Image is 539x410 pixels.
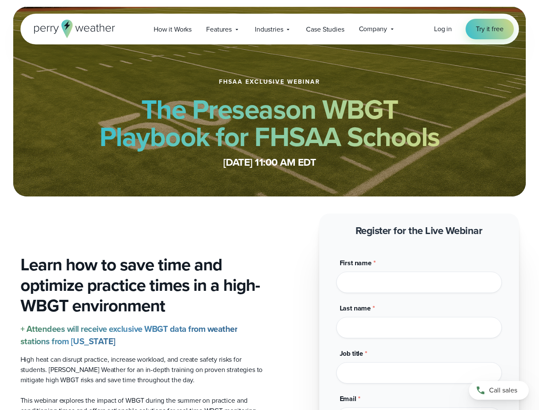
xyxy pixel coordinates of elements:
p: High heat can disrupt practice, increase workload, and create safety risks for students. [PERSON_... [20,354,263,385]
a: Log in [434,24,452,34]
span: Industries [255,24,283,35]
span: Job title [340,348,364,358]
span: Call sales [489,385,517,395]
a: How it Works [146,20,199,38]
span: Company [359,24,387,34]
h1: FHSAA Exclusive Webinar [219,79,320,85]
strong: The Preseason WBGT Playbook for FHSAA Schools [99,89,440,157]
a: Case Studies [299,20,351,38]
h3: Learn how to save time and optimize practice times in a high-WBGT environment [20,255,263,316]
span: Case Studies [306,24,344,35]
strong: Register for the Live Webinar [355,223,483,238]
span: Last name [340,303,371,313]
span: First name [340,258,372,268]
strong: + Attendees will receive exclusive WBGT data from weather stations from [US_STATE] [20,322,238,348]
span: How it Works [154,24,192,35]
span: Email [340,394,356,404]
a: Try it free [466,19,513,39]
a: Call sales [469,381,529,400]
span: Features [206,24,232,35]
span: Try it free [476,24,503,34]
strong: [DATE] 11:00 AM EDT [223,155,316,170]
